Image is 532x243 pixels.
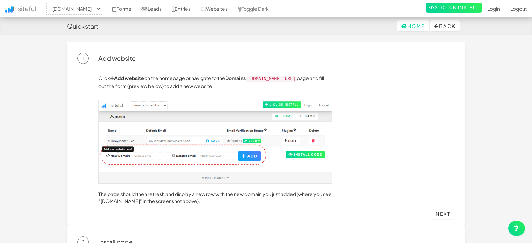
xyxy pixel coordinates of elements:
[431,208,455,219] a: Next
[426,3,482,13] a: 2-Click Install
[77,53,89,64] span: 1
[225,75,246,81] a: Domains
[430,20,460,31] button: Back
[67,23,98,30] h4: Quickstart
[98,100,332,184] img: add-domain.jpg
[5,6,13,13] img: icon.png
[397,20,429,31] a: Home
[110,75,144,81] a: Add website
[246,76,297,82] code: [DOMAIN_NAME][URL]
[98,191,332,205] p: The page should then refresh and display a new row with the new domain you just added (where you ...
[98,74,332,90] p: Click on the homepage or navigate to the page and fill out the form (preview below) to add a new ...
[98,54,136,62] a: Add website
